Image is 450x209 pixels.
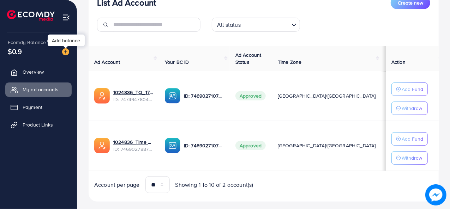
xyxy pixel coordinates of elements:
img: logo [7,10,55,21]
span: Account per page [94,181,140,189]
input: Search for option [243,18,289,30]
button: Add Fund [391,132,428,146]
a: Overview [5,65,72,79]
span: Approved [235,91,266,100]
a: My ad accounts [5,82,72,97]
img: image [425,184,446,205]
div: <span class='underline'>1024836_Time Quest ADM_1739018582569</span></br>7469027887354789905 [113,139,154,153]
span: Ad Account [94,59,120,66]
button: Withdraw [391,102,428,115]
span: $0.9 [8,46,22,56]
span: Payment [23,104,42,111]
img: image [62,48,69,55]
span: [GEOGRAPHIC_DATA]/[GEOGRAPHIC_DATA] [278,142,376,149]
a: 1024836_TQ_1740396927755 [113,89,154,96]
div: <span class='underline'>1024836_TQ_1740396927755</span></br>7474947804864823297 [113,89,154,103]
p: Add Fund [402,135,423,143]
span: [GEOGRAPHIC_DATA]/[GEOGRAPHIC_DATA] [278,92,376,99]
a: Payment [5,100,72,114]
div: Add balance [48,35,85,46]
img: menu [62,13,70,21]
button: Withdraw [391,151,428,165]
span: ID: 7474947804864823297 [113,96,154,103]
span: Ecomdy Balance [8,39,46,46]
div: Search for option [212,18,300,32]
a: Product Links [5,118,72,132]
span: All status [216,20,242,30]
button: Add Fund [391,82,428,96]
span: My ad accounts [23,86,59,93]
p: Withdraw [402,104,422,112]
p: Add Fund [402,85,423,93]
span: Showing 1 To 10 of 2 account(s) [175,181,253,189]
span: Time Zone [278,59,301,66]
p: Withdraw [402,154,422,162]
span: Product Links [23,121,53,128]
span: Approved [235,141,266,150]
img: ic-ads-acc.e4c84228.svg [94,88,110,104]
p: ID: 7469027107415490576 [184,92,224,100]
span: Overview [23,68,44,75]
p: ID: 7469027107415490576 [184,141,224,150]
img: ic-ba-acc.ded83a64.svg [165,88,180,104]
span: Your BC ID [165,59,189,66]
span: Ad Account Status [235,51,262,66]
a: 1024836_Time Quest ADM_1739018582569 [113,139,154,146]
img: ic-ads-acc.e4c84228.svg [94,138,110,153]
span: ID: 7469027887354789905 [113,146,154,153]
img: ic-ba-acc.ded83a64.svg [165,138,180,153]
span: Action [391,59,406,66]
